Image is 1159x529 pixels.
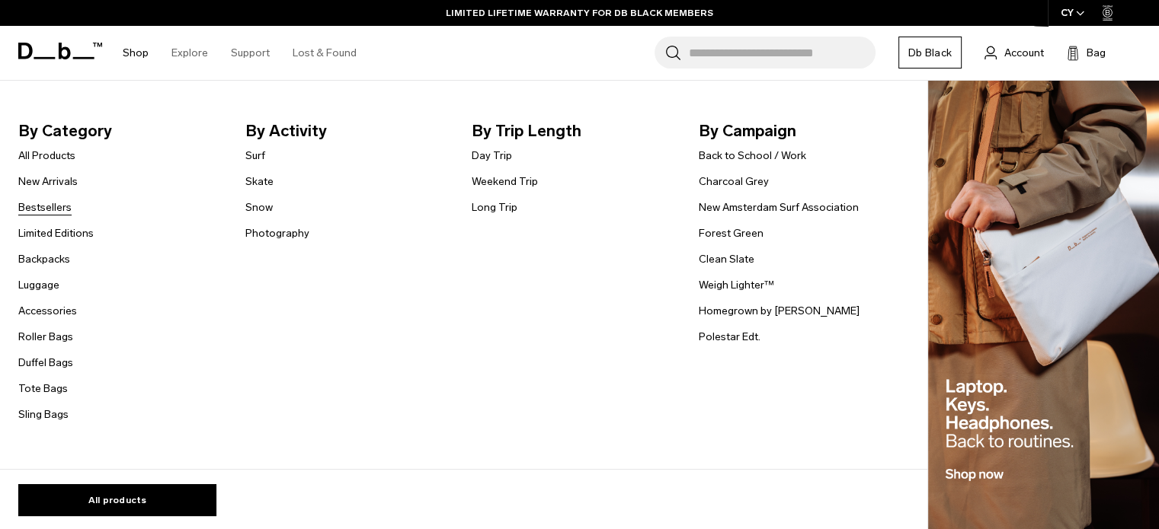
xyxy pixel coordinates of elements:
[245,174,274,190] a: Skate
[293,26,357,80] a: Lost & Found
[472,119,674,143] span: By Trip Length
[18,277,59,293] a: Luggage
[472,199,517,215] a: Long Trip
[18,406,69,422] a: Sling Bags
[18,355,73,371] a: Duffel Bags
[18,303,77,319] a: Accessories
[18,174,78,190] a: New Arrivals
[699,148,806,164] a: Back to School / Work
[245,225,309,241] a: Photography
[18,148,75,164] a: All Products
[472,174,538,190] a: Weekend Trip
[699,303,860,319] a: Homegrown by [PERSON_NAME]
[245,119,448,143] span: By Activity
[18,484,216,516] a: All products
[699,329,760,345] a: Polestar Edt.
[18,199,72,215] a: Bestsellers
[111,26,368,80] nav: Main Navigation
[699,119,901,143] span: By Campaign
[171,26,208,80] a: Explore
[245,199,273,215] a: Snow
[1067,43,1106,62] button: Bag
[123,26,149,80] a: Shop
[1087,45,1106,61] span: Bag
[18,119,221,143] span: By Category
[699,199,859,215] a: New Amsterdam Surf Association
[472,148,512,164] a: Day Trip
[231,26,270,80] a: Support
[18,251,70,267] a: Backpacks
[245,148,265,164] a: Surf
[699,174,769,190] a: Charcoal Grey
[699,225,764,241] a: Forest Green
[18,329,73,345] a: Roller Bags
[18,225,94,241] a: Limited Editions
[985,43,1044,62] a: Account
[699,251,754,267] a: Clean Slate
[1004,45,1044,61] span: Account
[699,277,774,293] a: Weigh Lighter™
[446,6,713,20] a: LIMITED LIFETIME WARRANTY FOR DB BLACK MEMBERS
[18,381,68,397] a: Tote Bags
[898,37,962,69] a: Db Black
